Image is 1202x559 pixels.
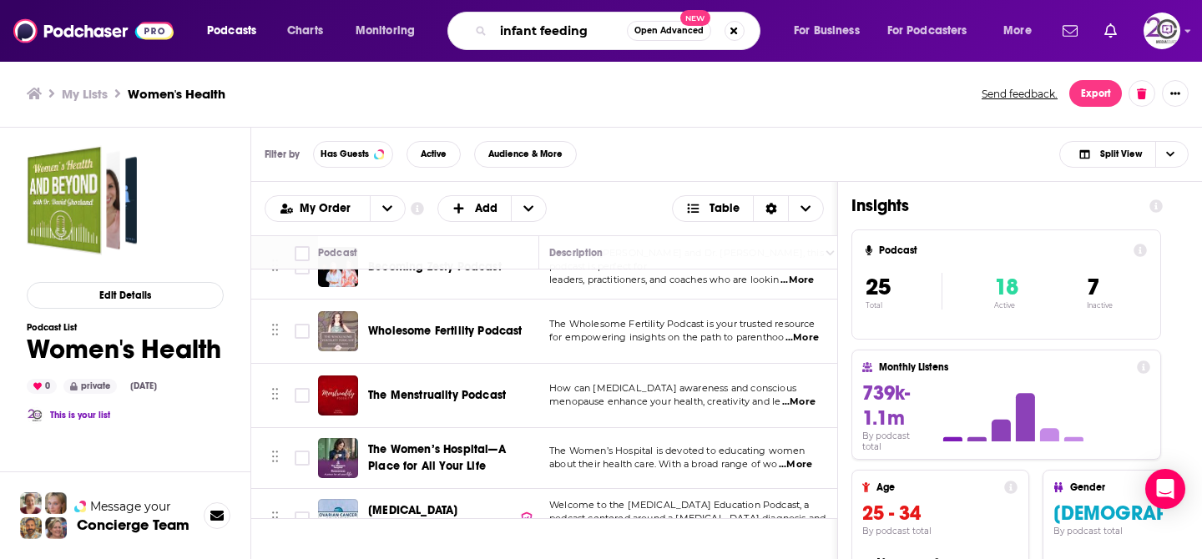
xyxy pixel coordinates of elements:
button: + Add [437,195,548,222]
span: Toggle select row [295,511,310,526]
button: Show profile menu [1144,13,1180,49]
button: Move [270,383,280,408]
div: Search podcasts, credits, & more... [463,12,776,50]
button: Export [1069,80,1122,107]
a: Show notifications dropdown [1056,17,1084,45]
span: Split View [1100,149,1142,159]
span: podcast centered around a [MEDICAL_DATA] diagnosis and [549,512,826,524]
h4: By podcast total [862,526,1018,536]
span: ...More [782,395,816,409]
p: Inactive [1087,301,1113,310]
img: The Menstruality Podcast [318,375,358,415]
button: open menu [992,18,1053,44]
img: Barbara Profile [45,517,67,539]
h4: Age [876,481,997,493]
span: Welcome to the [MEDICAL_DATA] Education Podcast, a [549,499,810,511]
span: The Menstruality Podcast [368,388,506,402]
span: menopause enhance your health, creativity and le [549,395,780,407]
button: Choose View [672,195,825,222]
span: 25 [866,273,891,301]
span: leaders, practitioners, and coaches who are lookin [549,274,780,285]
div: private [63,379,117,394]
button: Move [270,506,280,531]
button: open menu [195,18,278,44]
span: Has Guests [321,149,369,159]
img: Ovarian Cancer Education Podcast [318,499,358,539]
button: Move [270,319,280,344]
button: Show More Button [1162,80,1189,107]
span: Add [475,203,497,214]
span: [MEDICAL_DATA] Education Podcast [368,503,472,534]
a: This is your list [50,410,110,421]
span: Message your [90,498,171,515]
h1: Women's Health [27,333,221,365]
span: 18 [994,273,1018,301]
span: My Order [300,203,356,214]
h3: 25 - 34 [862,501,1018,526]
button: open menu [876,18,992,44]
span: Toggle select row [295,388,310,403]
img: Sydney Profile [20,492,42,514]
div: Podcast [318,243,357,263]
span: The Wholesome Fertility Podcast is your trusted resource [549,318,816,330]
button: Has Guests [313,141,393,168]
button: open menu [265,203,370,214]
span: New [680,10,710,26]
span: about their health care. With a broad range of wo [549,458,777,470]
img: Kevin Volz [27,407,43,424]
button: open menu [370,196,405,221]
span: ...More [779,458,812,471]
a: Show additional information [411,201,424,217]
span: ...More [780,274,814,287]
button: Send feedback. [977,87,1063,101]
h3: Podcast List [27,322,221,333]
span: Toggle select row [295,451,310,466]
span: Toggle select row [295,324,310,339]
img: Podchaser - Follow, Share and Rate Podcasts [13,15,174,47]
span: 739k-1.1m [862,380,910,431]
h3: Concierge Team [77,516,189,533]
a: The Women’s Hospital—A Place for All Your Life [368,441,533,475]
div: 0 [27,379,57,394]
span: for empowering insights on the path to parenthoo [549,331,784,343]
a: The Menstruality Podcast [368,387,506,404]
a: Women's Health [27,145,137,255]
span: The Women’s Hospital is devoted to educating women [549,445,806,456]
span: Open Advanced [634,27,704,35]
a: My Lists [62,86,108,102]
p: Active [994,301,1018,310]
img: Jules Profile [45,492,67,514]
span: 7 [1087,273,1099,301]
h4: Podcast [879,244,1127,256]
span: Table [710,203,740,214]
a: Wholesome Fertility Podcast [368,323,523,340]
a: Show notifications dropdown [1098,17,1124,45]
button: Active [407,141,461,168]
button: Audience & More [474,141,577,168]
button: Choose View [1059,141,1189,168]
h4: Monthly Listens [879,361,1129,373]
span: Charts [287,19,323,43]
span: More [1003,19,1032,43]
span: For Podcasters [887,19,967,43]
p: Total [866,301,942,310]
span: Podcasts [207,19,256,43]
h2: Choose List sort [265,195,406,222]
span: Audience & More [488,149,563,159]
span: How can [MEDICAL_DATA] awareness and conscious [549,382,796,394]
a: The Women’s Hospital—A Place for All Your Life [318,438,358,478]
div: Sort Direction [753,196,788,221]
img: Jon Profile [20,517,42,539]
span: Wholesome Fertility Podcast [368,324,523,338]
h4: By podcast total [862,431,931,452]
div: [DATE] [124,380,164,393]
